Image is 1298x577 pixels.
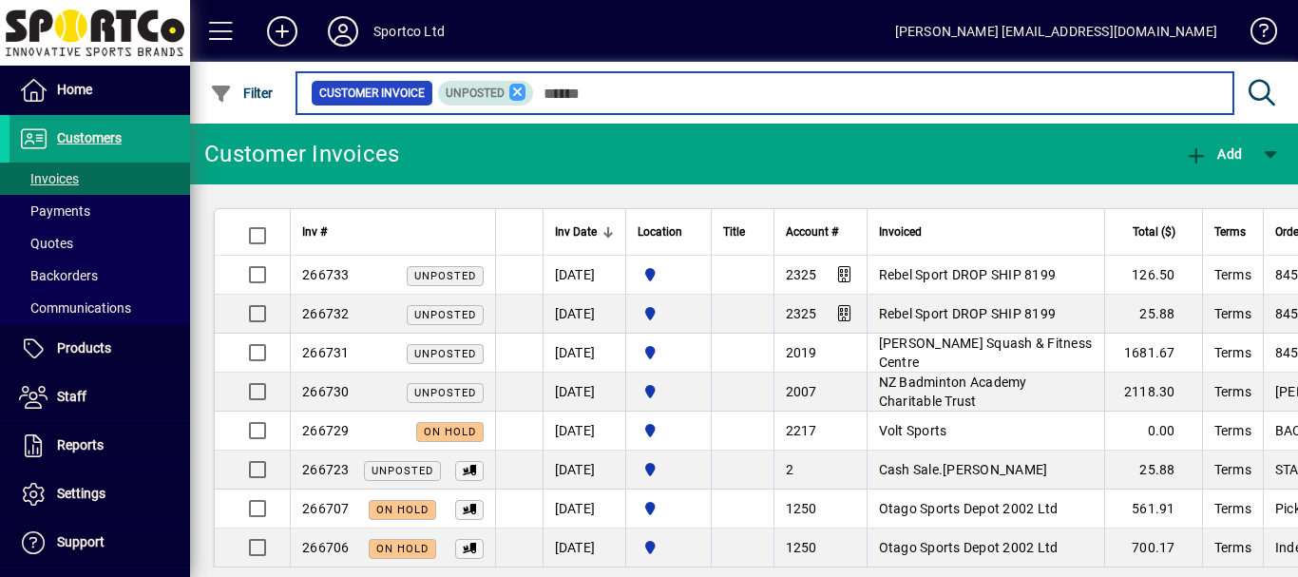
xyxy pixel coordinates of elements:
[19,203,90,219] span: Payments
[446,87,505,100] span: Unposted
[1185,146,1242,162] span: Add
[786,540,817,555] span: 1250
[638,537,699,558] span: Sportco Ltd Warehouse
[10,422,190,470] a: Reports
[57,82,92,97] span: Home
[319,84,425,103] span: Customer Invoice
[19,300,131,316] span: Communications
[376,504,429,516] span: On hold
[723,221,745,242] span: Title
[879,423,947,438] span: Volt Sports
[879,221,922,242] span: Invoiced
[205,76,278,110] button: Filter
[414,387,476,399] span: Unposted
[313,14,373,48] button: Profile
[1180,137,1247,171] button: Add
[302,384,350,399] span: 266730
[302,540,350,555] span: 266706
[543,490,625,529] td: [DATE]
[376,543,429,555] span: On hold
[723,221,762,242] div: Title
[19,268,98,283] span: Backorders
[1214,267,1251,282] span: Terms
[57,534,105,549] span: Support
[1117,221,1193,242] div: Total ($)
[302,501,350,516] span: 266707
[10,227,190,260] a: Quotes
[10,374,190,421] a: Staff
[1104,295,1202,334] td: 25.88
[438,81,534,106] mat-chip: Customer Invoice Status: Unposted
[638,264,699,285] span: Sportco Ltd Warehouse
[204,139,399,169] div: Customer Invoices
[10,471,190,518] a: Settings
[302,221,327,242] span: Inv #
[638,498,699,519] span: Sportco Ltd Warehouse
[10,163,190,195] a: Invoices
[1214,306,1251,321] span: Terms
[10,260,190,292] a: Backorders
[19,236,73,251] span: Quotes
[1214,384,1251,399] span: Terms
[302,221,484,242] div: Inv #
[302,345,350,360] span: 266731
[1214,540,1251,555] span: Terms
[1214,462,1251,477] span: Terms
[879,501,1059,516] span: Otago Sports Depot 2002 Ltd
[879,336,1093,370] span: [PERSON_NAME] Squash & Fitness Centre
[895,16,1217,47] div: [PERSON_NAME] [EMAIL_ADDRESS][DOMAIN_NAME]
[414,270,476,282] span: Unposted
[1104,256,1202,295] td: 126.50
[1104,334,1202,373] td: 1681.67
[638,303,699,324] span: Sportco Ltd Warehouse
[57,130,122,145] span: Customers
[543,451,625,490] td: [DATE]
[638,381,699,402] span: Sportco Ltd Warehouse
[414,348,476,360] span: Unposted
[786,423,817,438] span: 2217
[210,86,274,101] span: Filter
[302,267,350,282] span: 266733
[786,221,838,242] span: Account #
[1214,423,1251,438] span: Terms
[786,267,817,282] span: 2325
[879,306,1057,321] span: Rebel Sport DROP SHIP 8199
[1104,412,1202,451] td: 0.00
[10,195,190,227] a: Payments
[424,426,476,438] span: On hold
[1236,4,1274,66] a: Knowledge Base
[302,423,350,438] span: 266729
[1104,451,1202,490] td: 25.88
[19,171,79,186] span: Invoices
[10,292,190,324] a: Communications
[638,459,699,480] span: Sportco Ltd Warehouse
[786,221,855,242] div: Account #
[879,540,1059,555] span: Otago Sports Depot 2002 Ltd
[543,529,625,567] td: [DATE]
[10,519,190,567] a: Support
[57,486,105,501] span: Settings
[1104,373,1202,412] td: 2118.30
[786,384,817,399] span: 2007
[10,325,190,373] a: Products
[786,306,817,321] span: 2325
[57,437,104,452] span: Reports
[57,389,86,404] span: Staff
[555,221,597,242] span: Inv Date
[638,221,699,242] div: Location
[302,306,350,321] span: 266732
[786,462,793,477] span: 2
[1104,529,1202,567] td: 700.17
[543,256,625,295] td: [DATE]
[638,221,682,242] span: Location
[372,465,433,477] span: Unposted
[638,420,699,441] span: Sportco Ltd Warehouse
[1214,345,1251,360] span: Terms
[638,342,699,363] span: Sportco Ltd Warehouse
[1214,501,1251,516] span: Terms
[1133,221,1175,242] span: Total ($)
[57,340,111,356] span: Products
[373,16,445,47] div: Sportco Ltd
[543,295,625,334] td: [DATE]
[879,267,1057,282] span: Rebel Sport DROP SHIP 8199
